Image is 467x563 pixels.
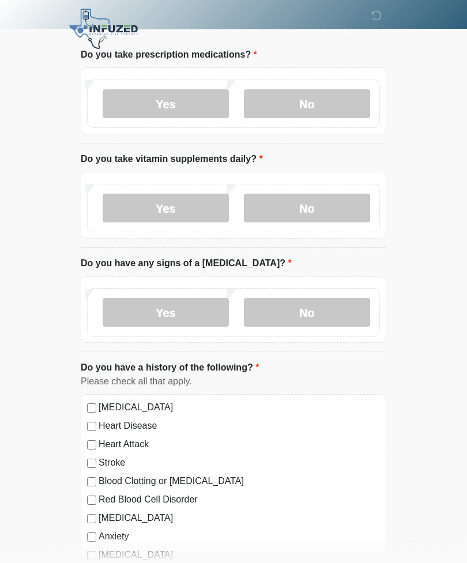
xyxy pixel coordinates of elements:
[99,456,380,470] label: Stroke
[81,375,386,388] div: Please check all that apply.
[69,9,138,49] img: Infuzed IV Therapy Logo
[244,194,370,222] label: No
[99,493,380,507] label: Red Blood Cell Disorder
[87,403,96,413] input: [MEDICAL_DATA]
[103,89,229,118] label: Yes
[87,477,96,486] input: Blood Clotting or [MEDICAL_DATA]
[87,422,96,431] input: Heart Disease
[99,419,380,433] label: Heart Disease
[103,194,229,222] label: Yes
[87,459,96,468] input: Stroke
[87,551,96,560] input: [MEDICAL_DATA]
[81,152,263,166] label: Do you take vitamin supplements daily?
[99,474,380,488] label: Blood Clotting or [MEDICAL_DATA]
[87,532,96,542] input: Anxiety
[244,89,370,118] label: No
[87,514,96,523] input: [MEDICAL_DATA]
[99,511,380,525] label: [MEDICAL_DATA]
[99,437,380,451] label: Heart Attack
[99,530,380,543] label: Anxiety
[99,400,380,414] label: [MEDICAL_DATA]
[81,361,259,375] label: Do you have a history of the following?
[99,548,380,562] label: [MEDICAL_DATA]
[103,298,229,327] label: Yes
[244,298,370,327] label: No
[87,496,96,505] input: Red Blood Cell Disorder
[81,256,292,270] label: Do you have any signs of a [MEDICAL_DATA]?
[87,440,96,449] input: Heart Attack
